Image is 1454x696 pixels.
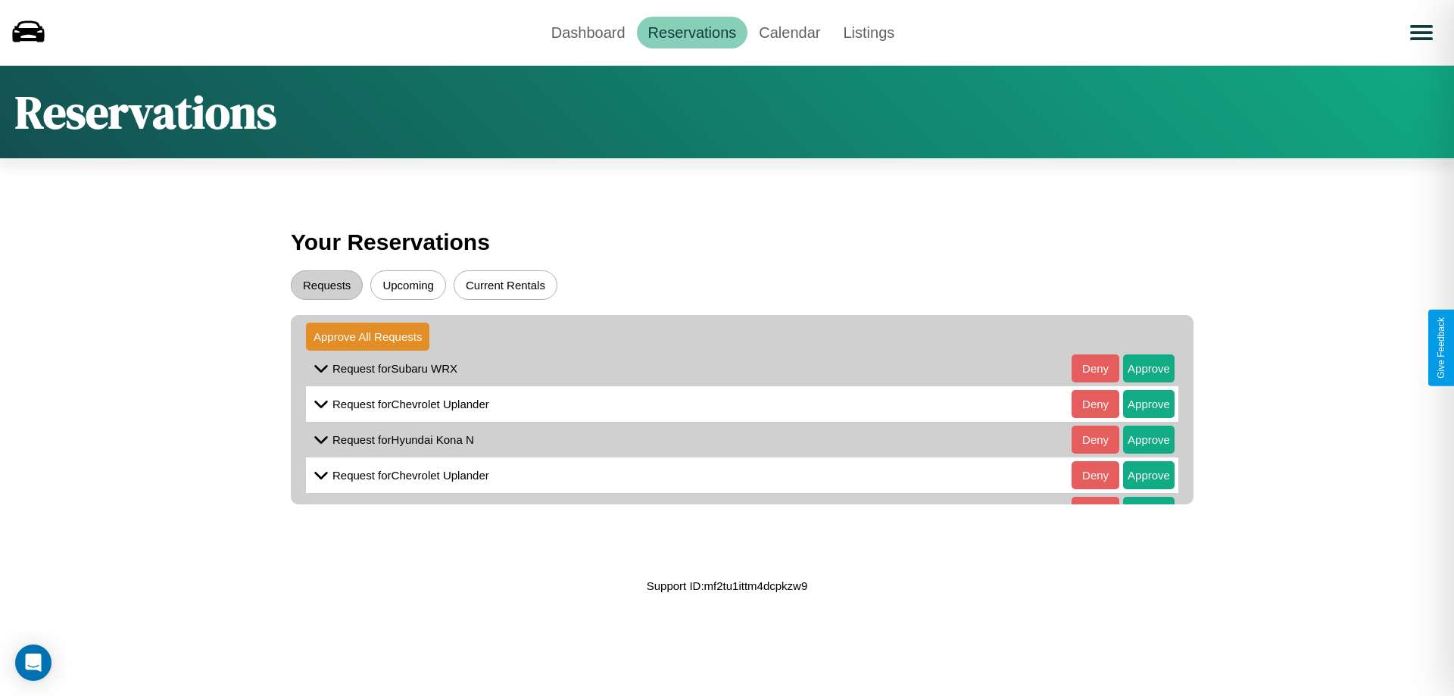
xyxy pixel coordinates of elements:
[332,501,457,521] p: Request for Subaru WRX
[1072,390,1119,418] button: Deny
[1072,497,1119,525] button: Deny
[1072,461,1119,489] button: Deny
[647,576,808,596] p: Support ID: mf2tu1ittm4dcpkzw9
[332,358,457,379] p: Request for Subaru WRX
[747,17,832,48] a: Calendar
[15,81,276,143] h1: Reservations
[1123,461,1175,489] button: Approve
[1400,11,1443,54] button: Open menu
[332,465,489,485] p: Request for Chevrolet Uplander
[370,270,446,300] button: Upcoming
[637,17,748,48] a: Reservations
[1123,354,1175,382] button: Approve
[832,17,906,48] a: Listings
[1436,317,1446,379] div: Give Feedback
[1072,426,1119,454] button: Deny
[454,270,557,300] button: Current Rentals
[1123,426,1175,454] button: Approve
[291,270,363,300] button: Requests
[332,429,474,450] p: Request for Hyundai Kona N
[332,394,489,414] p: Request for Chevrolet Uplander
[540,17,637,48] a: Dashboard
[291,222,1163,263] h3: Your Reservations
[1072,354,1119,382] button: Deny
[1123,390,1175,418] button: Approve
[1123,497,1175,525] button: Approve
[306,323,429,351] button: Approve All Requests
[15,645,51,681] div: Open Intercom Messenger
